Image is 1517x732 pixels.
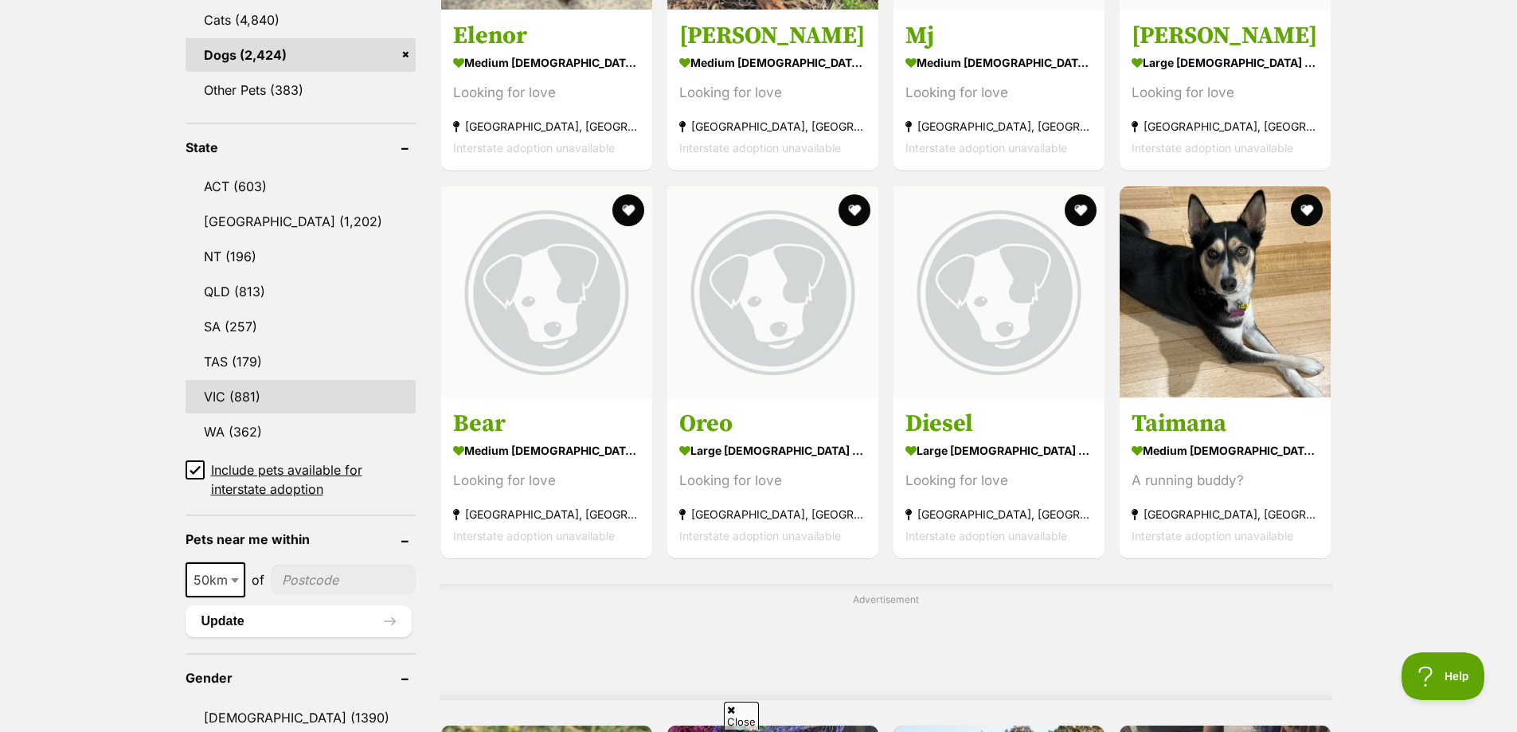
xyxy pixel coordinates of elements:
[453,470,640,491] div: Looking for love
[441,10,652,171] a: Elenor medium [DEMOGRAPHIC_DATA] Dog Looking for love [GEOGRAPHIC_DATA], [GEOGRAPHIC_DATA] Inters...
[186,415,416,448] a: WA (362)
[839,194,870,226] button: favourite
[1132,116,1319,138] strong: [GEOGRAPHIC_DATA], [GEOGRAPHIC_DATA]
[1132,22,1319,52] h3: [PERSON_NAME]
[186,73,416,107] a: Other Pets (383)
[724,702,759,730] span: Close
[453,83,640,104] div: Looking for love
[905,52,1093,75] strong: medium [DEMOGRAPHIC_DATA] Dog
[186,205,416,238] a: [GEOGRAPHIC_DATA] (1,202)
[905,470,1093,491] div: Looking for love
[453,409,640,439] h3: Bear
[440,584,1332,700] div: Advertisement
[905,83,1093,104] div: Looking for love
[186,605,412,637] button: Update
[905,409,1093,439] h3: Diesel
[1132,83,1319,104] div: Looking for love
[186,38,416,72] a: Dogs (2,424)
[186,380,416,413] a: VIC (881)
[679,439,866,462] strong: large [DEMOGRAPHIC_DATA] Dog
[679,409,866,439] h3: Oreo
[186,240,416,273] a: NT (196)
[211,460,416,499] span: Include pets available for interstate adoption
[893,397,1105,558] a: Diesel large [DEMOGRAPHIC_DATA] Dog Looking for love [GEOGRAPHIC_DATA], [GEOGRAPHIC_DATA] Interst...
[186,460,416,499] a: Include pets available for interstate adoption
[453,52,640,75] strong: medium [DEMOGRAPHIC_DATA] Dog
[252,570,264,589] span: of
[1120,186,1331,397] img: Taimana - Australian Kelpie x Alaskan Husky Dog
[905,116,1093,138] strong: [GEOGRAPHIC_DATA], [GEOGRAPHIC_DATA]
[186,170,416,203] a: ACT (603)
[1120,10,1331,171] a: [PERSON_NAME] large [DEMOGRAPHIC_DATA] Dog Looking for love [GEOGRAPHIC_DATA], [GEOGRAPHIC_DATA] ...
[186,345,416,378] a: TAS (179)
[441,397,652,558] a: Bear medium [DEMOGRAPHIC_DATA] Dog Looking for love [GEOGRAPHIC_DATA], [GEOGRAPHIC_DATA] Intersta...
[679,470,866,491] div: Looking for love
[679,116,866,138] strong: [GEOGRAPHIC_DATA], [GEOGRAPHIC_DATA]
[271,565,416,595] input: postcode
[1132,52,1319,75] strong: large [DEMOGRAPHIC_DATA] Dog
[679,503,866,525] strong: [GEOGRAPHIC_DATA], [GEOGRAPHIC_DATA]
[453,22,640,52] h3: Elenor
[1132,439,1319,462] strong: medium [DEMOGRAPHIC_DATA] Dog
[1132,142,1293,155] span: Interstate adoption unavailable
[1132,409,1319,439] h3: Taimana
[905,503,1093,525] strong: [GEOGRAPHIC_DATA], [GEOGRAPHIC_DATA]
[679,52,866,75] strong: medium [DEMOGRAPHIC_DATA] Dog
[667,10,878,171] a: [PERSON_NAME] medium [DEMOGRAPHIC_DATA] Dog Looking for love [GEOGRAPHIC_DATA], [GEOGRAPHIC_DATA]...
[1132,529,1293,542] span: Interstate adoption unavailable
[679,22,866,52] h3: [PERSON_NAME]
[186,3,416,37] a: Cats (4,840)
[453,142,615,155] span: Interstate adoption unavailable
[1402,652,1485,700] iframe: Help Scout Beacon - Open
[453,503,640,525] strong: [GEOGRAPHIC_DATA], [GEOGRAPHIC_DATA]
[905,529,1067,542] span: Interstate adoption unavailable
[679,529,841,542] span: Interstate adoption unavailable
[679,142,841,155] span: Interstate adoption unavailable
[1132,470,1319,491] div: A running buddy?
[905,439,1093,462] strong: large [DEMOGRAPHIC_DATA] Dog
[1120,397,1331,558] a: Taimana medium [DEMOGRAPHIC_DATA] Dog A running buddy? [GEOGRAPHIC_DATA], [GEOGRAPHIC_DATA] Inter...
[186,140,416,155] header: State
[186,310,416,343] a: SA (257)
[893,10,1105,171] a: Mj medium [DEMOGRAPHIC_DATA] Dog Looking for love [GEOGRAPHIC_DATA], [GEOGRAPHIC_DATA] Interstate...
[1291,194,1323,226] button: favourite
[453,116,640,138] strong: [GEOGRAPHIC_DATA], [GEOGRAPHIC_DATA]
[187,569,244,591] span: 50km
[667,397,878,558] a: Oreo large [DEMOGRAPHIC_DATA] Dog Looking for love [GEOGRAPHIC_DATA], [GEOGRAPHIC_DATA] Interstat...
[186,532,416,546] header: Pets near me within
[612,194,644,226] button: favourite
[453,439,640,462] strong: medium [DEMOGRAPHIC_DATA] Dog
[186,275,416,308] a: QLD (813)
[186,562,245,597] span: 50km
[905,142,1067,155] span: Interstate adoption unavailable
[453,529,615,542] span: Interstate adoption unavailable
[1132,503,1319,525] strong: [GEOGRAPHIC_DATA], [GEOGRAPHIC_DATA]
[1065,194,1097,226] button: favourite
[186,671,416,685] header: Gender
[905,22,1093,52] h3: Mj
[679,83,866,104] div: Looking for love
